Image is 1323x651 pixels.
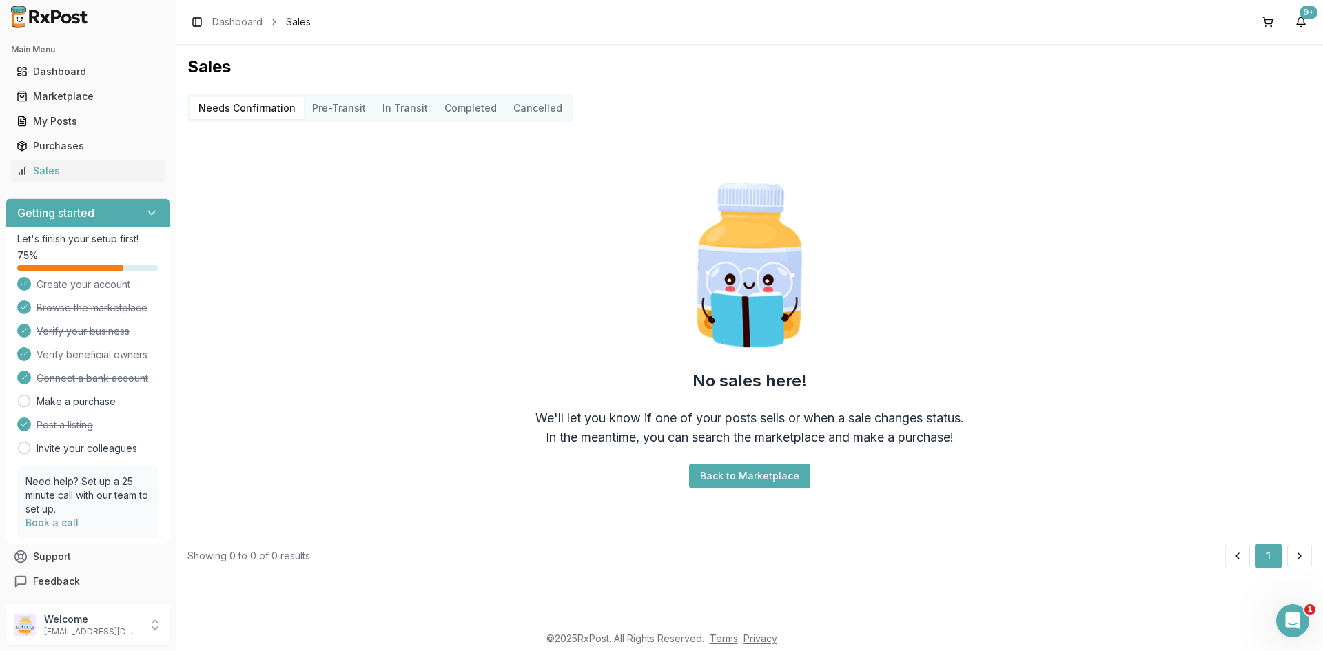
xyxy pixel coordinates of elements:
span: Post a listing [37,418,93,432]
button: Completed [436,97,505,119]
a: Dashboard [11,59,165,84]
button: Cancelled [505,97,571,119]
button: Pre-Transit [304,97,374,119]
div: My Posts [17,114,159,128]
div: We'll let you know if one of your posts sells or when a sale changes status. [535,409,964,428]
p: Need help? Set up a 25 minute call with our team to set up. [25,475,150,516]
p: Welcome [44,612,140,626]
a: Marketplace [11,84,165,109]
a: Terms [710,632,738,644]
span: 1 [1304,604,1315,615]
button: My Posts [6,110,170,132]
a: Sales [11,158,165,183]
button: 1 [1255,544,1282,568]
button: Dashboard [6,61,170,83]
a: Purchases [11,134,165,158]
button: Support [6,544,170,569]
div: Showing 0 to 0 of 0 results [187,549,310,563]
span: Verify beneficial owners [37,348,147,362]
span: 75 % [17,249,38,262]
h1: Sales [187,56,1312,78]
p: Let's finish your setup first! [17,232,158,246]
span: Create your account [37,278,130,291]
span: Connect a bank account [37,371,148,385]
button: 9+ [1290,11,1312,33]
div: Sales [17,164,159,178]
button: Purchases [6,135,170,157]
img: RxPost Logo [6,6,94,28]
div: In the meantime, you can search the marketplace and make a purchase! [546,428,954,447]
button: Back to Marketplace [689,464,810,488]
a: Book a call [25,517,79,528]
span: Sales [286,15,311,29]
a: Privacy [743,632,777,644]
h2: Main Menu [11,44,165,55]
button: Marketplace [6,85,170,107]
span: Verify your business [37,324,130,338]
div: Dashboard [17,65,159,79]
a: My Posts [11,109,165,134]
div: Marketplace [17,90,159,103]
button: Sales [6,160,170,182]
p: [EMAIL_ADDRESS][DOMAIN_NAME] [44,626,140,637]
button: Feedback [6,569,170,594]
div: 9+ [1300,6,1317,19]
button: In Transit [374,97,436,119]
h2: No sales here! [693,370,807,392]
span: Browse the marketplace [37,301,147,315]
span: Feedback [33,575,80,588]
a: Dashboard [212,15,263,29]
iframe: Intercom live chat [1276,604,1309,637]
h3: Getting started [17,205,94,221]
nav: breadcrumb [212,15,311,29]
img: User avatar [14,614,36,636]
img: Smart Pill Bottle [661,177,838,353]
button: Needs Confirmation [190,97,304,119]
div: Purchases [17,139,159,153]
a: Invite your colleagues [37,442,137,455]
a: Make a purchase [37,395,116,409]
